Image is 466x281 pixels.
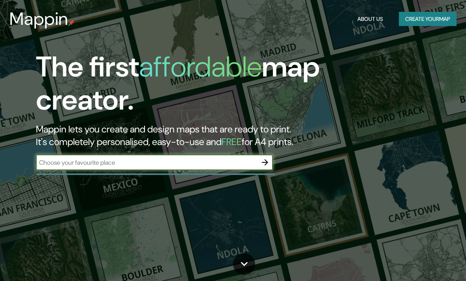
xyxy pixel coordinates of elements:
button: About Us [354,12,386,26]
h5: FREE [222,136,242,148]
h3: Mappin [9,9,68,29]
h1: affordable [139,48,262,85]
img: mappin-pin [68,20,75,26]
h2: Mappin lets you create and design maps that are ready to print. It's completely personalised, eas... [36,123,409,148]
input: Choose your favourite place [36,158,257,167]
h1: The first map creator. [36,50,409,123]
button: Create yourmap [399,12,457,26]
